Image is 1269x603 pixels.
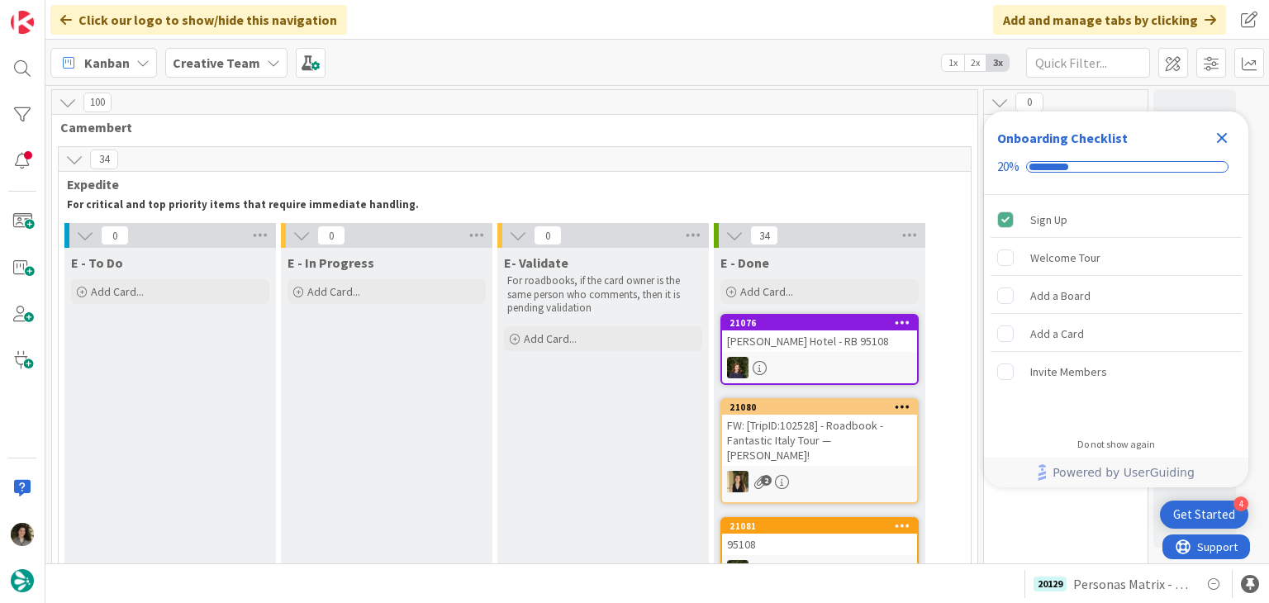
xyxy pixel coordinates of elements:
[730,317,917,329] div: 21076
[991,202,1242,238] div: Sign Up is complete.
[84,53,130,73] span: Kanban
[67,176,950,192] span: Expedite
[722,519,917,534] div: 21081
[722,534,917,555] div: 95108
[727,560,749,582] img: MC
[1026,48,1150,78] input: Quick Filter...
[1034,577,1067,591] div: 20129
[722,316,917,352] div: 21076[PERSON_NAME] Hotel - RB 95108
[720,398,919,504] a: 21080FW: [TripID:102528] - Roadbook - Fantastic Italy Tour — [PERSON_NAME]!SP
[722,357,917,378] div: MC
[997,159,1235,174] div: Checklist progress: 20%
[534,226,562,245] span: 0
[720,254,769,271] span: E - Done
[1077,438,1155,451] div: Do not show again
[1209,125,1235,151] div: Close Checklist
[60,119,957,135] span: Camembert
[317,226,345,245] span: 0
[1030,324,1084,344] div: Add a Card
[524,331,577,346] span: Add Card...
[993,5,1226,35] div: Add and manage tabs by clicking
[101,226,129,245] span: 0
[1073,574,1191,594] span: Personas Matrix - Definir Locations [GEOGRAPHIC_DATA]
[991,240,1242,276] div: Welcome Tour is incomplete.
[730,401,917,413] div: 21080
[761,475,772,486] span: 2
[504,254,568,271] span: E- Validate
[35,2,75,22] span: Support
[1030,210,1067,230] div: Sign Up
[991,354,1242,390] div: Invite Members is incomplete.
[730,520,917,532] div: 21081
[1053,463,1195,482] span: Powered by UserGuiding
[991,316,1242,352] div: Add a Card is incomplete.
[984,112,1248,487] div: Checklist Container
[1233,496,1248,511] div: 4
[992,458,1240,487] a: Powered by UserGuiding
[71,254,123,271] span: E - To Do
[722,400,917,415] div: 21080
[722,471,917,492] div: SP
[722,415,917,466] div: FW: [TripID:102528] - Roadbook - Fantastic Italy Tour — [PERSON_NAME]!
[964,55,986,71] span: 2x
[67,197,419,211] strong: For critical and top priority items that require immediate handling.
[984,195,1248,427] div: Checklist items
[997,128,1128,148] div: Onboarding Checklist
[722,560,917,582] div: MC
[722,519,917,555] div: 2108195108
[1160,501,1248,529] div: Open Get Started checklist, remaining modules: 4
[991,278,1242,314] div: Add a Board is incomplete.
[1030,248,1100,268] div: Welcome Tour
[986,55,1009,71] span: 3x
[288,254,374,271] span: E - In Progress
[11,569,34,592] img: avatar
[507,274,699,315] p: For roadbooks, if the card owner is the same person who comments, then it is pending validation
[942,55,964,71] span: 1x
[720,314,919,385] a: 21076[PERSON_NAME] Hotel - RB 95108MC
[1015,93,1043,112] span: 0
[984,458,1248,487] div: Footer
[90,150,118,169] span: 34
[727,357,749,378] img: MC
[11,523,34,546] img: MS
[722,330,917,352] div: [PERSON_NAME] Hotel - RB 95108
[11,11,34,34] img: Visit kanbanzone.com
[1030,286,1091,306] div: Add a Board
[50,5,347,35] div: Click our logo to show/hide this navigation
[1173,506,1235,523] div: Get Started
[722,400,917,466] div: 21080FW: [TripID:102528] - Roadbook - Fantastic Italy Tour — [PERSON_NAME]!
[91,284,144,299] span: Add Card...
[997,159,1019,174] div: 20%
[83,93,112,112] span: 100
[727,471,749,492] img: SP
[1030,362,1107,382] div: Invite Members
[722,316,917,330] div: 21076
[173,55,260,71] b: Creative Team
[740,284,793,299] span: Add Card...
[307,284,360,299] span: Add Card...
[750,226,778,245] span: 34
